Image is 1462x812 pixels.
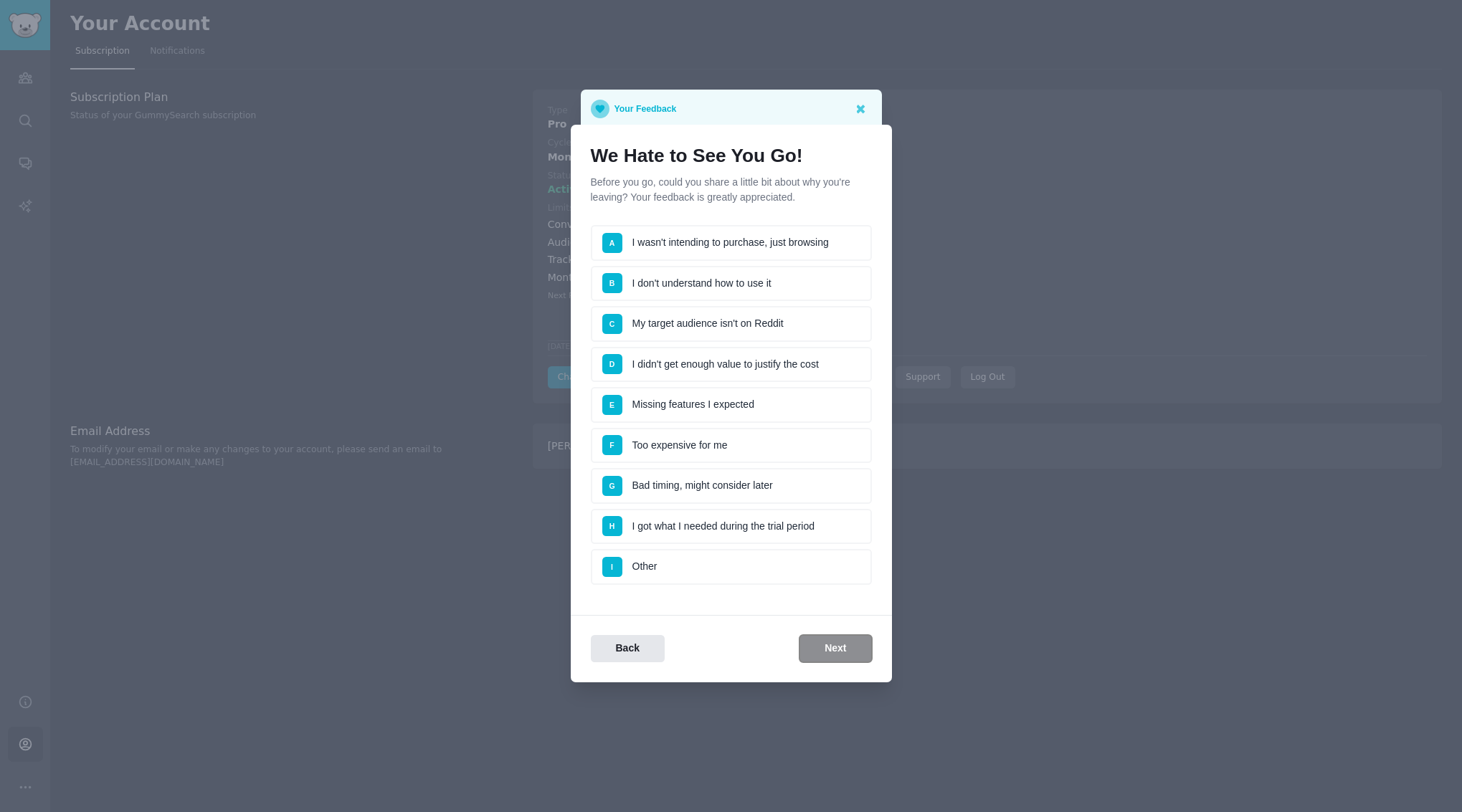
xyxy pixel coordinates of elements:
[609,320,615,328] span: C
[611,563,613,571] span: I
[609,279,615,287] span: B
[609,522,615,530] span: H
[591,175,872,205] p: Before you go, could you share a little bit about why you're leaving? Your feedback is greatly ap...
[609,401,614,409] span: E
[609,239,615,247] span: A
[614,100,677,118] p: Your Feedback
[609,441,614,449] span: F
[609,360,615,368] span: D
[591,635,665,663] button: Back
[609,482,614,490] span: G
[591,145,872,168] h1: We Hate to See You Go!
